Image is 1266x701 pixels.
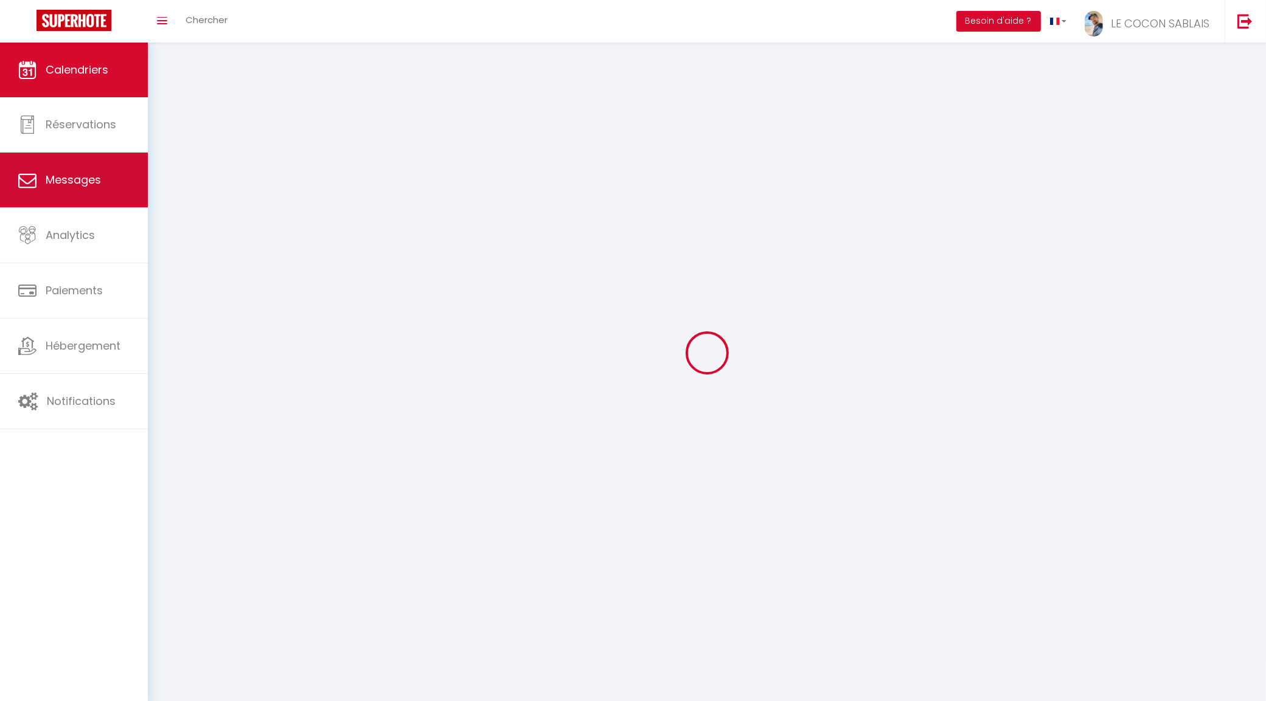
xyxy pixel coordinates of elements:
span: Chercher [186,13,228,26]
span: Calendriers [46,62,108,77]
span: Analytics [46,227,95,243]
img: ... [1085,11,1103,36]
img: Super Booking [37,10,111,31]
span: LE COCON SABLAIS [1111,16,1209,31]
span: Paiements [46,283,103,298]
button: Besoin d'aide ? [956,11,1041,32]
span: Réservations [46,117,116,132]
span: Messages [46,172,101,187]
span: Notifications [47,393,116,409]
img: logout [1237,13,1253,29]
button: Ouvrir le widget de chat LiveChat [10,5,46,41]
span: Hébergement [46,338,120,353]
